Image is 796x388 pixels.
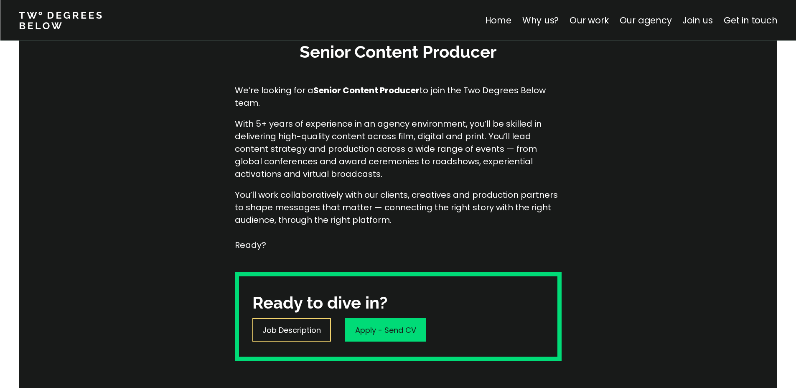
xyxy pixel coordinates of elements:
[345,318,426,342] a: Apply - Send CV
[724,14,777,26] a: Get in touch
[235,117,562,180] p: With 5+ years of experience in an agency environment, you’ll be skilled in delivering high-qualit...
[235,189,562,251] p: You’ll work collaboratively with our clients, creatives and production partners to shape messages...
[262,324,321,336] p: Job Description
[235,84,562,109] p: We’re looking for a to join the Two Degrees Below team.
[682,14,713,26] a: Join us
[273,41,524,63] h3: Senior Content Producer
[252,291,387,314] h3: Ready to dive in?
[485,14,511,26] a: Home
[355,324,416,336] p: Apply - Send CV
[619,14,671,26] a: Our agency
[570,14,608,26] a: Our work
[252,318,331,342] a: Job Description
[522,14,559,26] a: Why us?
[313,84,420,96] strong: Senior Content Producer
